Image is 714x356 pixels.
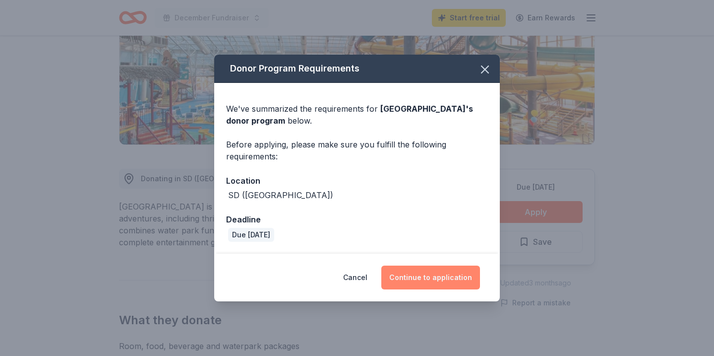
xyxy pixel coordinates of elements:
div: Due [DATE] [228,228,274,242]
button: Continue to application [381,266,480,289]
button: Cancel [343,266,367,289]
div: Donor Program Requirements [214,55,500,83]
div: SD ([GEOGRAPHIC_DATA]) [228,189,333,201]
div: We've summarized the requirements for below. [226,103,488,127]
div: Location [226,174,488,187]
div: Before applying, please make sure you fulfill the following requirements: [226,139,488,162]
div: Deadline [226,213,488,226]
